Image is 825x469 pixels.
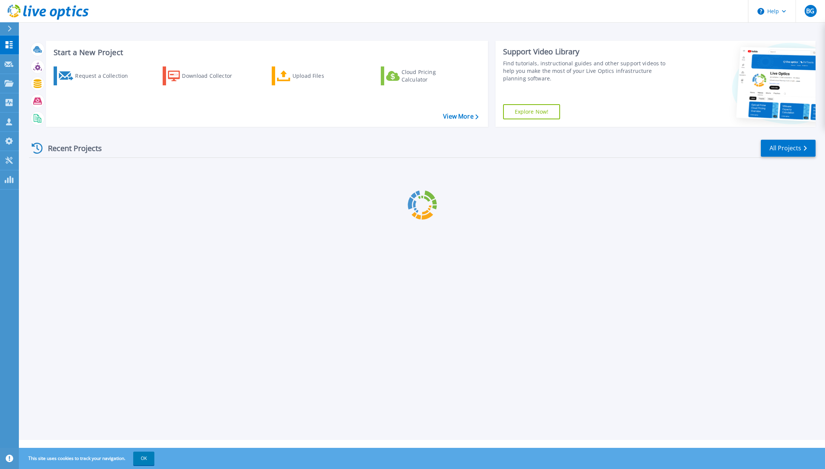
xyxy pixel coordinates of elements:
[503,47,668,57] div: Support Video Library
[761,140,816,157] a: All Projects
[29,139,112,157] div: Recent Projects
[54,66,138,85] a: Request a Collection
[292,68,353,83] div: Upload Files
[443,113,478,120] a: View More
[54,48,478,57] h3: Start a New Project
[272,66,356,85] a: Upload Files
[21,452,154,465] span: This site uses cookies to track your navigation.
[402,68,462,83] div: Cloud Pricing Calculator
[503,104,560,119] a: Explore Now!
[182,68,242,83] div: Download Collector
[503,60,668,82] div: Find tutorials, instructional guides and other support videos to help you make the most of your L...
[75,68,135,83] div: Request a Collection
[163,66,247,85] a: Download Collector
[806,8,814,14] span: BG
[133,452,154,465] button: OK
[381,66,465,85] a: Cloud Pricing Calculator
